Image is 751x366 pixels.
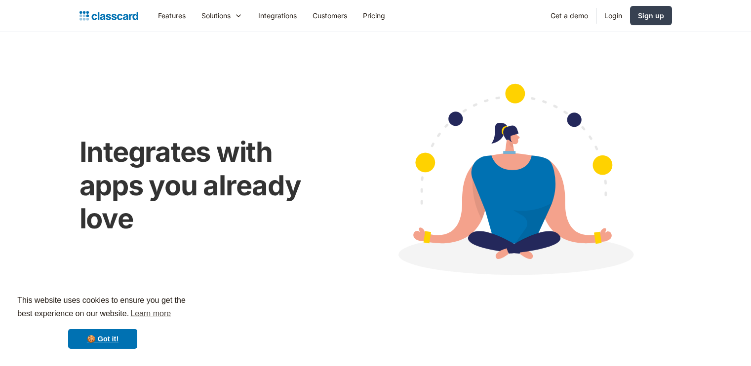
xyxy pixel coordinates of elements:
[68,329,137,349] a: dismiss cookie message
[79,136,336,235] h1: Integrates with apps you already love
[201,10,231,21] div: Solutions
[305,4,355,27] a: Customers
[250,4,305,27] a: Integrations
[638,10,664,21] div: Sign up
[79,9,138,23] a: home
[596,4,630,27] a: Login
[150,4,194,27] a: Features
[543,4,596,27] a: Get a demo
[355,4,393,27] a: Pricing
[356,65,672,301] img: Cartoon image showing connected apps
[630,6,672,25] a: Sign up
[17,294,188,321] span: This website uses cookies to ensure you get the best experience on our website.
[8,285,198,358] div: cookieconsent
[194,4,250,27] div: Solutions
[129,306,172,321] a: learn more about cookies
